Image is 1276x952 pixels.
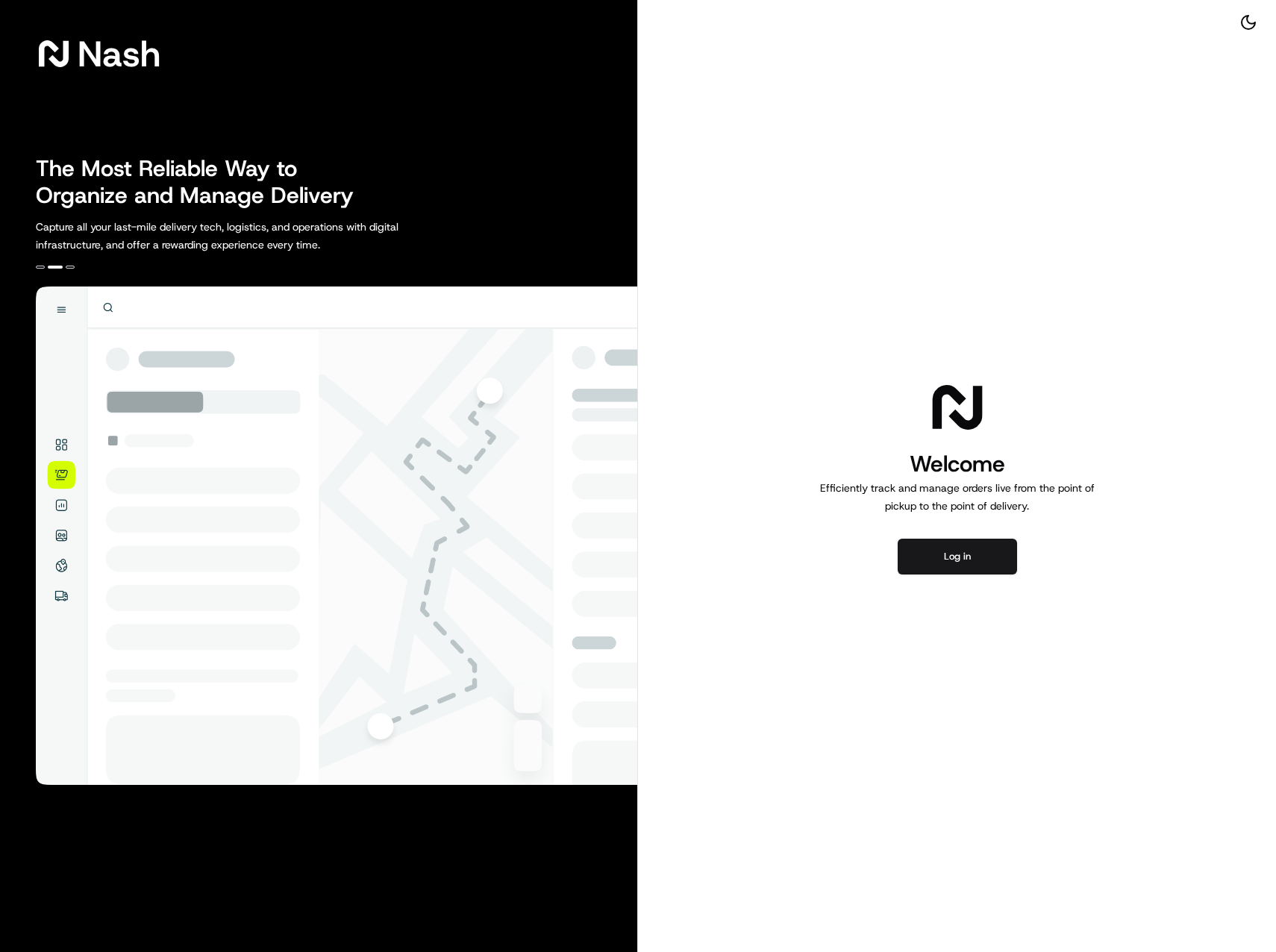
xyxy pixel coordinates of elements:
img: illustration [36,286,637,785]
h1: Welcome [814,449,1101,479]
p: Capture all your last-mile delivery tech, logistics, and operations with digital infrastructure, ... [36,218,466,254]
span: Nash [78,39,160,69]
button: Log in [898,539,1017,574]
p: Efficiently track and manage orders live from the point of pickup to the point of delivery. [814,479,1101,515]
h2: The Most Reliable Way to Organize and Manage Delivery [36,155,370,209]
